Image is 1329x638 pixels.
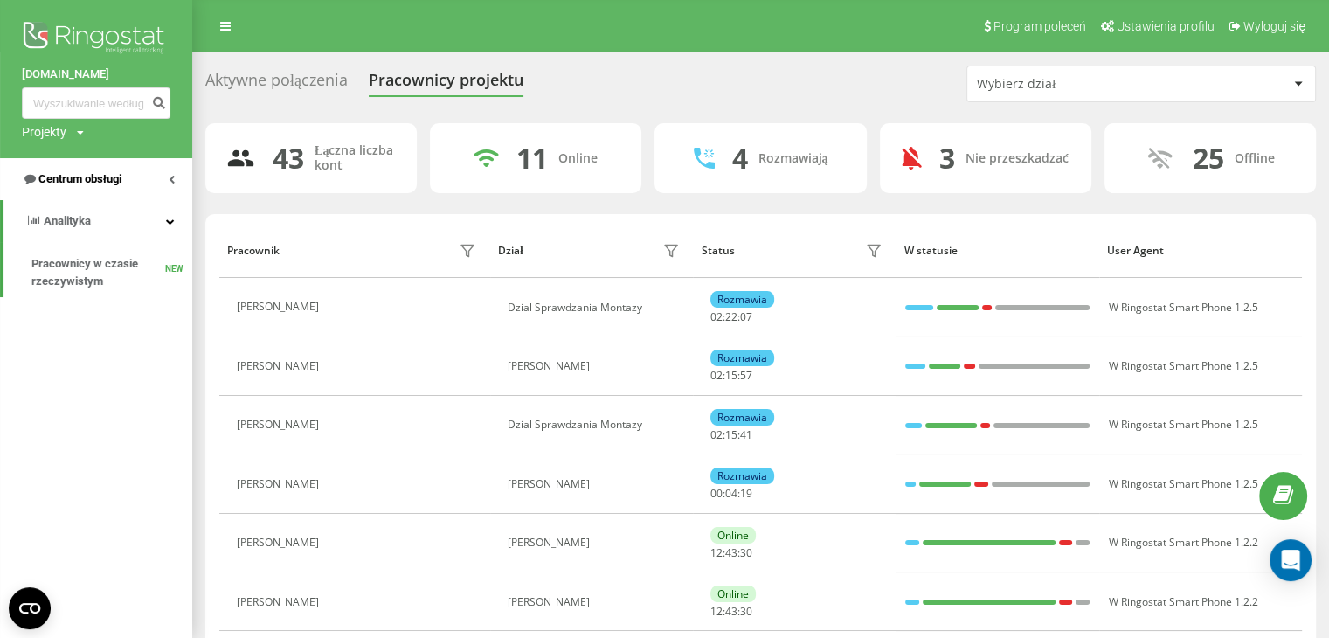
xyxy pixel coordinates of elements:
[1117,19,1215,33] span: Ustawienia profilu
[725,486,737,501] span: 04
[227,245,280,257] div: Pracownik
[22,123,66,141] div: Projekty
[508,360,683,372] div: [PERSON_NAME]
[558,151,598,166] div: Online
[508,596,683,608] div: [PERSON_NAME]
[237,478,323,490] div: [PERSON_NAME]
[725,368,737,383] span: 15
[315,143,396,173] div: Łączna liczba kont
[1234,151,1274,166] div: Offline
[710,309,723,324] span: 02
[710,429,752,441] div: : :
[237,301,323,313] div: [PERSON_NAME]
[44,214,91,227] span: Analityka
[740,604,752,619] span: 30
[725,545,737,560] span: 43
[369,71,523,98] div: Pracownicy projektu
[725,309,737,324] span: 22
[22,17,170,61] img: Ringostat logo
[740,545,752,560] span: 30
[498,245,523,257] div: Dział
[966,151,1069,166] div: Nie przeszkadzać
[1109,476,1258,491] span: W Ringostat Smart Phone 1.2.5
[1192,142,1223,175] div: 25
[710,468,774,484] div: Rozmawia
[710,427,723,442] span: 02
[273,142,304,175] div: 43
[3,200,192,242] a: Analityka
[732,142,748,175] div: 4
[710,409,774,426] div: Rozmawia
[22,66,170,83] a: [DOMAIN_NAME]
[725,604,737,619] span: 43
[710,291,774,308] div: Rozmawia
[1107,245,1293,257] div: User Agent
[939,142,955,175] div: 3
[740,309,752,324] span: 07
[31,248,192,297] a: Pracownicy w czasie rzeczywistymNEW
[508,302,683,314] div: Dzial Sprawdzania Montazy
[710,586,756,602] div: Online
[237,596,323,608] div: [PERSON_NAME]
[710,350,774,366] div: Rozmawia
[1109,300,1258,315] span: W Ringostat Smart Phone 1.2.5
[710,486,723,501] span: 00
[740,427,752,442] span: 41
[710,545,723,560] span: 12
[740,486,752,501] span: 19
[508,478,683,490] div: [PERSON_NAME]
[1270,539,1312,581] div: Open Intercom Messenger
[38,172,121,185] span: Centrum obsługi
[237,360,323,372] div: [PERSON_NAME]
[710,368,723,383] span: 02
[710,606,752,618] div: : :
[31,255,165,290] span: Pracownicy w czasie rzeczywistym
[1109,594,1258,609] span: W Ringostat Smart Phone 1.2.2
[710,488,752,500] div: : :
[993,19,1086,33] span: Program poleceń
[725,427,737,442] span: 15
[1243,19,1305,33] span: Wyloguj się
[758,151,828,166] div: Rozmawiają
[710,604,723,619] span: 12
[22,87,170,119] input: Wyszukiwanie według numeru
[1109,417,1258,432] span: W Ringostat Smart Phone 1.2.5
[1109,535,1258,550] span: W Ringostat Smart Phone 1.2.2
[237,537,323,549] div: [PERSON_NAME]
[9,587,51,629] button: Open CMP widget
[508,419,683,431] div: Dzial Sprawdzania Montazy
[710,527,756,544] div: Online
[205,71,348,98] div: Aktywne połączenia
[710,547,752,559] div: : :
[904,245,1090,257] div: W statusie
[516,142,548,175] div: 11
[1109,358,1258,373] span: W Ringostat Smart Phone 1.2.5
[740,368,752,383] span: 57
[977,77,1186,92] div: Wybierz dział
[710,311,752,323] div: : :
[701,245,734,257] div: Status
[237,419,323,431] div: [PERSON_NAME]
[710,370,752,382] div: : :
[508,537,683,549] div: [PERSON_NAME]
